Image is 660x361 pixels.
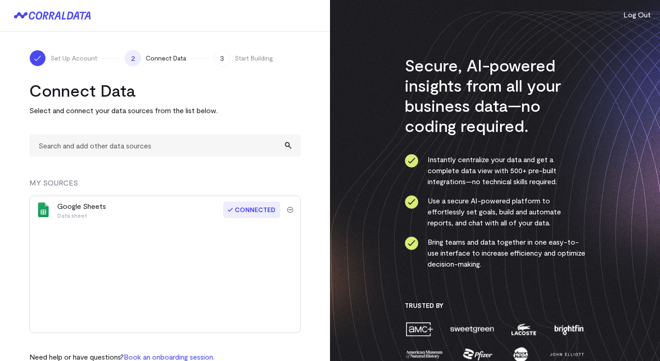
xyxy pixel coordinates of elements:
img: sweetgreen-1d1fb32c.png [449,321,495,337]
button: Log Out [623,9,651,20]
img: google_sheets-5a4bad8e.svg [36,202,51,217]
h3: Trusted By [405,301,586,310]
li: Use a secure AI-powered platform to effortlessly set goals, build and automate reports, and chat ... [405,195,586,228]
img: trash-40e54a27.svg [287,207,293,213]
h2: Connect Data [29,80,301,100]
img: ico-check-circle-4b19435c.svg [405,236,418,250]
span: Connect Data [146,54,186,63]
span: Start Building [235,54,273,63]
span: 3 [214,50,230,66]
a: Book an onboarding session. [124,352,214,361]
li: Instantly centralize your data and get a complete data view with 500+ pre-built integrations—no t... [405,154,586,187]
span: Connected [223,202,280,218]
p: Select and connect your data sources from the list below. [29,105,301,116]
h3: Secure, AI-powered insights from all your business data—no coding required. [405,55,586,136]
div: MY SOURCES [29,177,301,196]
div: Google Sheets [57,201,106,219]
img: brightfin-a251e171.png [552,321,585,337]
img: amc-0b11a8f1.png [405,321,434,337]
input: Search and add other data sources [29,134,301,157]
p: Data sheet [57,212,106,219]
img: ico-check-circle-4b19435c.svg [405,195,418,209]
span: 2 [125,50,141,66]
li: Bring teams and data together in one easy-to-use interface to increase efficiency and optimize de... [405,236,586,269]
img: ico-check-white-5ff98cb1.svg [33,54,42,63]
img: ico-check-circle-4b19435c.svg [405,154,418,168]
span: Set Up Account [50,54,97,63]
img: lacoste-7a6b0538.png [510,321,537,337]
